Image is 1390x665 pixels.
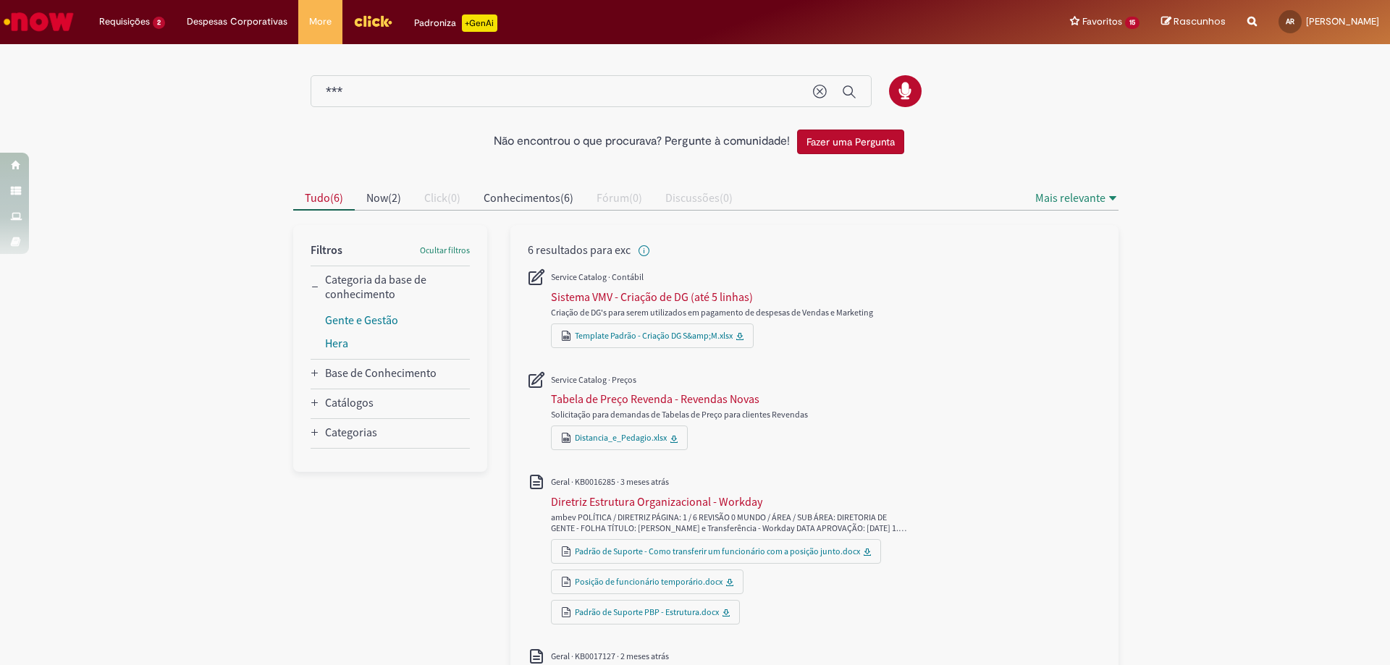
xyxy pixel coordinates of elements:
div: Padroniza [414,14,497,32]
p: +GenAi [462,14,497,32]
span: 15 [1125,17,1140,29]
span: 2 [153,17,165,29]
span: [PERSON_NAME] [1306,15,1379,27]
span: AR [1286,17,1294,26]
button: Fazer uma Pergunta [797,130,904,154]
span: Rascunhos [1174,14,1226,28]
a: Rascunhos [1161,15,1226,29]
h2: Não encontrou o que procurava? Pergunte à comunidade! [494,135,790,148]
span: Requisições [99,14,150,29]
img: ServiceNow [1,7,76,36]
span: More [309,14,332,29]
span: Favoritos [1082,14,1122,29]
span: Despesas Corporativas [187,14,287,29]
img: click_logo_yellow_360x200.png [353,10,392,32]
